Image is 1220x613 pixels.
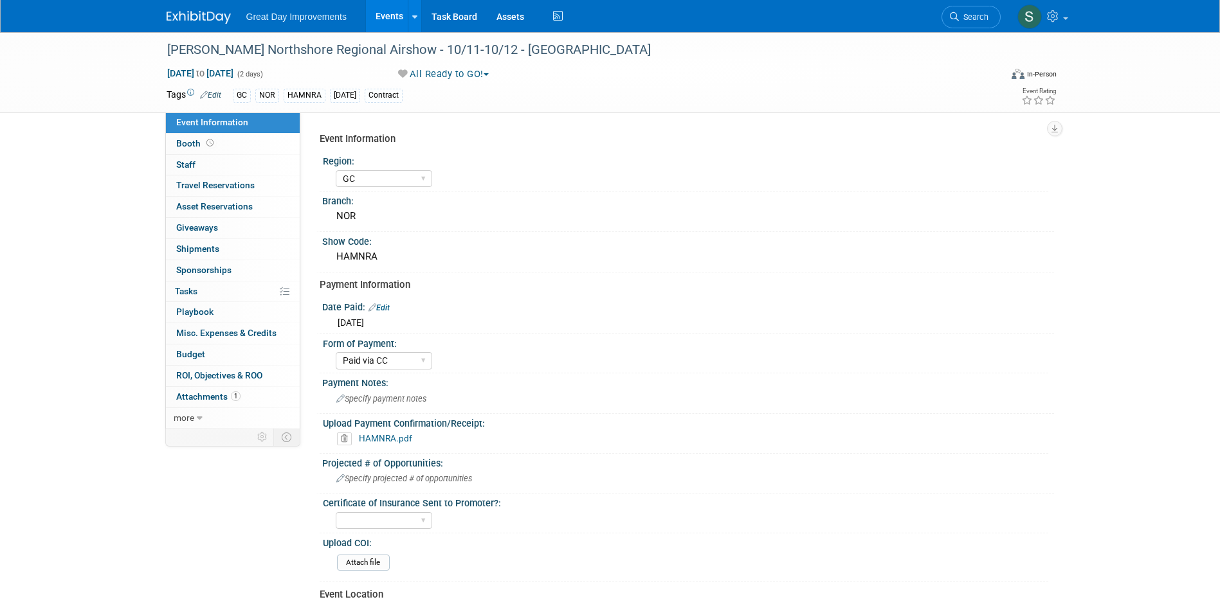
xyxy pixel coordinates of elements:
span: Search [959,12,988,22]
div: In-Person [1026,69,1057,79]
a: HAMNRA.pdf [359,433,412,443]
a: Shipments [166,239,300,260]
a: Edit [369,303,390,312]
span: ROI, Objectives & ROO [176,370,262,380]
div: Contract [365,89,403,102]
a: Search [942,6,1001,28]
span: Asset Reservations [176,201,253,211]
div: [PERSON_NAME] Northshore Regional Airshow - 10/11-10/12 - [GEOGRAPHIC_DATA] [163,39,981,62]
span: Tasks [175,286,197,296]
span: more [174,413,194,423]
div: Event Information [320,132,1044,146]
a: ROI, Objectives & ROO [166,366,300,386]
a: Tasks [166,281,300,302]
span: Event Information [176,117,248,127]
div: Upload COI: [323,533,1048,549]
span: Staff [176,159,196,170]
div: [DATE] [330,89,360,102]
span: Misc. Expenses & Credits [176,328,277,338]
td: Toggle Event Tabs [273,429,300,445]
div: HAMNRA [284,89,325,102]
div: Show Code: [322,232,1054,248]
span: Great Day Improvements [246,12,347,22]
span: 1 [231,391,241,401]
a: Attachments1 [166,387,300,407]
span: Shipments [176,244,219,254]
div: Certificate of Insurance Sent to Promoter?: [323,493,1048,510]
button: All Ready to GO! [394,67,494,81]
div: Event Rating [1021,88,1056,94]
a: Event Information [166,112,300,133]
span: Playbook [176,306,214,317]
a: Asset Reservations [166,197,300,217]
div: NOR [332,206,1044,226]
a: Edit [200,91,221,100]
div: Region: [323,152,1048,168]
div: Event Location [320,588,1044,601]
span: Sponsorships [176,265,232,275]
a: Sponsorships [166,260,300,281]
a: Playbook [166,302,300,323]
td: Tags [167,88,221,103]
img: Sha'Nautica Sales [1017,4,1042,29]
div: Form of Payment: [323,334,1048,350]
div: HAMNRA [332,247,1044,267]
span: Attachments [176,391,241,402]
span: Booth [176,138,216,148]
span: Travel Reservations [176,180,255,190]
div: Upload Payment Confirmation/Receipt: [323,414,1048,430]
img: Format-Inperson.png [1012,69,1024,79]
div: Date Paid: [322,298,1054,314]
a: Booth [166,134,300,154]
img: ExhibitDay [167,11,231,24]
td: Personalize Event Tab Strip [251,429,274,445]
a: Delete attachment? [337,434,357,443]
span: Specify projected # of opportunities [336,474,472,483]
span: [DATE] [DATE] [167,67,234,79]
a: Travel Reservations [166,175,300,196]
div: GC [233,89,251,102]
span: (2 days) [236,70,263,78]
span: Booth not reserved yet [204,138,216,148]
a: Staff [166,155,300,175]
a: Giveaways [166,218,300,238]
a: Misc. Expenses & Credits [166,323,300,344]
div: Projected # of Opportunities: [322,454,1054,470]
a: more [166,408,300,429]
a: Budget [166,344,300,365]
div: NOR [255,89,279,102]
div: Payment Notes: [322,373,1054,389]
span: Specify payment notes [336,394,426,404]
span: Budget [176,349,205,359]
span: [DATE] [338,317,364,328]
div: Event Format [925,67,1057,86]
span: Giveaways [176,222,218,233]
span: to [194,68,206,78]
div: Payment Information [320,278,1044,292]
div: Branch: [322,191,1054,208]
